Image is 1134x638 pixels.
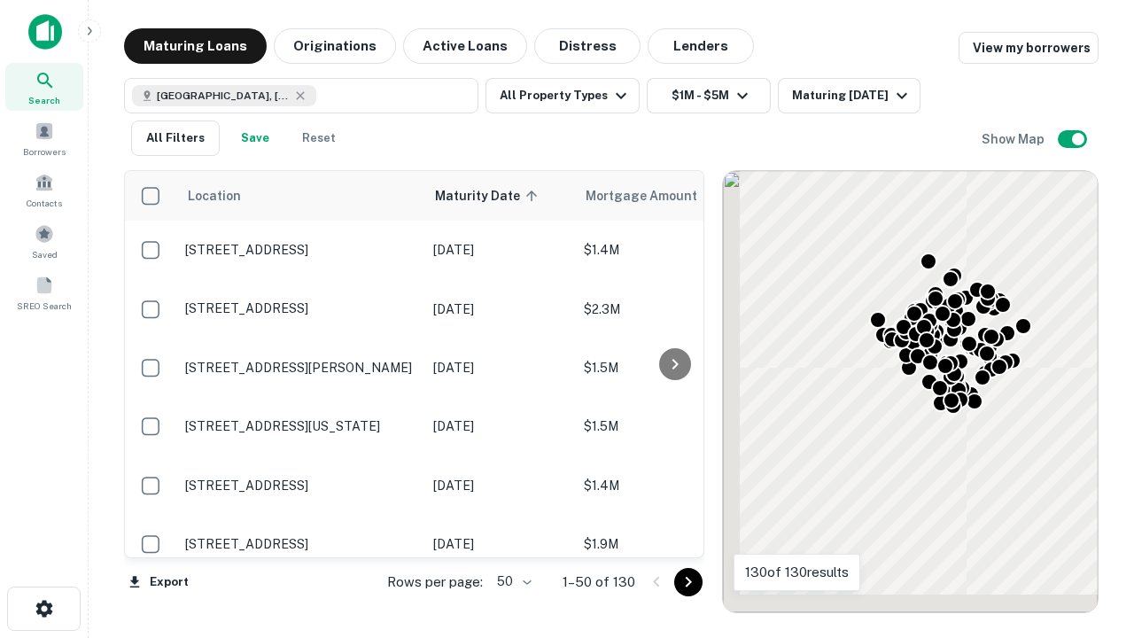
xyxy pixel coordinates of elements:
button: Go to next page [674,568,703,596]
button: Save your search to get updates of matches that match your search criteria. [227,121,283,156]
div: 0 0 [723,171,1098,612]
p: $2.3M [584,300,761,319]
div: 50 [490,569,534,595]
span: [GEOGRAPHIC_DATA], [GEOGRAPHIC_DATA], [GEOGRAPHIC_DATA] [157,88,290,104]
button: Maturing Loans [124,28,267,64]
div: Maturing [DATE] [792,85,913,106]
th: Location [176,171,424,221]
span: Maturity Date [435,185,543,206]
p: [DATE] [433,534,566,554]
p: [DATE] [433,416,566,436]
button: Maturing [DATE] [778,78,920,113]
p: [DATE] [433,358,566,377]
a: SREO Search [5,268,83,316]
span: Location [187,185,241,206]
button: Originations [274,28,396,64]
p: [STREET_ADDRESS] [185,478,416,494]
button: Lenders [648,28,754,64]
a: Search [5,63,83,111]
button: All Filters [131,121,220,156]
span: SREO Search [17,299,72,313]
iframe: Chat Widget [1045,496,1134,581]
p: $1.4M [584,476,761,495]
p: [STREET_ADDRESS][US_STATE] [185,418,416,434]
span: Mortgage Amount [586,185,720,206]
a: Saved [5,217,83,265]
p: [STREET_ADDRESS] [185,242,416,258]
p: [DATE] [433,240,566,260]
th: Maturity Date [424,171,575,221]
button: Distress [534,28,641,64]
p: 1–50 of 130 [563,572,635,593]
span: Borrowers [23,144,66,159]
p: $1.4M [584,240,761,260]
button: Reset [291,121,347,156]
p: Rows per page: [387,572,483,593]
p: [DATE] [433,300,566,319]
p: [STREET_ADDRESS][PERSON_NAME] [185,360,416,376]
button: [GEOGRAPHIC_DATA], [GEOGRAPHIC_DATA], [GEOGRAPHIC_DATA] [124,78,478,113]
a: Contacts [5,166,83,214]
button: Active Loans [403,28,527,64]
button: All Property Types [485,78,640,113]
button: $1M - $5M [647,78,771,113]
span: Search [28,93,60,107]
p: $1.5M [584,416,761,436]
span: Contacts [27,196,62,210]
h6: Show Map [982,129,1047,149]
span: Saved [32,247,58,261]
p: [STREET_ADDRESS] [185,300,416,316]
button: Export [124,569,193,595]
th: Mortgage Amount [575,171,770,221]
p: [STREET_ADDRESS] [185,536,416,552]
p: $1.5M [584,358,761,377]
a: View my borrowers [959,32,1099,64]
a: Borrowers [5,114,83,162]
p: 130 of 130 results [745,562,849,583]
p: [DATE] [433,476,566,495]
p: $1.9M [584,534,761,554]
img: capitalize-icon.png [28,14,62,50]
